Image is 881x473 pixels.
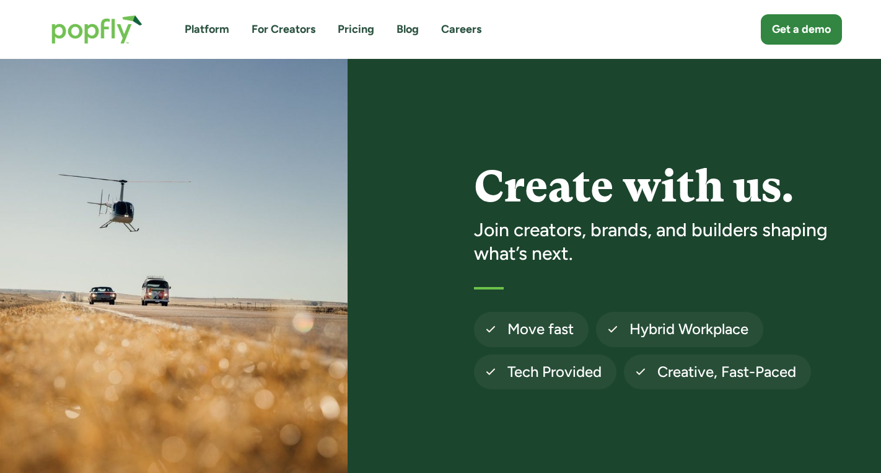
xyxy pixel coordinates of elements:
[397,22,419,37] a: Blog
[629,319,748,339] h4: Hybrid Workplace
[507,319,574,339] h4: Move fast
[185,22,229,37] a: Platform
[474,163,848,211] h1: Create with us.
[338,22,374,37] a: Pricing
[657,362,796,382] h4: Creative, Fast-Paced
[761,14,842,45] a: Get a demo
[772,22,831,37] div: Get a demo
[507,362,602,382] h4: Tech Provided
[441,22,481,37] a: Careers
[474,218,848,265] h3: Join creators, brands, and builders shaping what’s next.
[252,22,315,37] a: For Creators
[39,2,155,56] a: home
